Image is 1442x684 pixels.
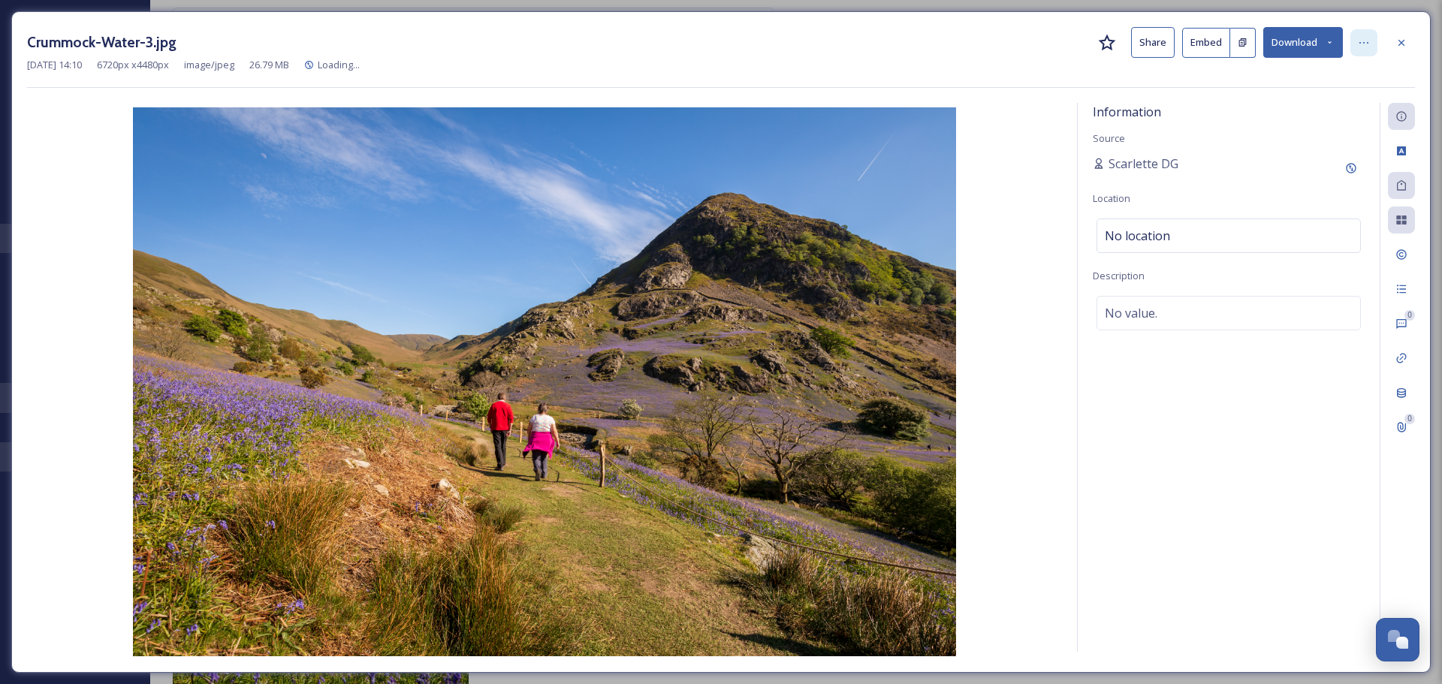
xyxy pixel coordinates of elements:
[1131,27,1175,58] button: Share
[1093,131,1125,145] span: Source
[1376,618,1419,661] button: Open Chat
[1105,304,1157,322] span: No value.
[1109,155,1178,173] span: Scarlette DG
[1093,104,1161,120] span: Information
[1093,191,1130,205] span: Location
[27,32,176,53] h3: Crummock-Water-3.jpg
[27,107,1062,656] img: Crummock-Water-3.jpg
[1093,269,1145,282] span: Description
[1404,310,1415,321] div: 0
[1404,414,1415,424] div: 0
[1263,27,1343,58] button: Download
[318,58,360,71] span: Loading...
[249,58,289,72] span: 26.79 MB
[1182,28,1230,58] button: Embed
[1105,227,1170,245] span: No location
[27,58,82,72] span: [DATE] 14:10
[184,58,234,72] span: image/jpeg
[97,58,169,72] span: 6720 px x 4480 px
